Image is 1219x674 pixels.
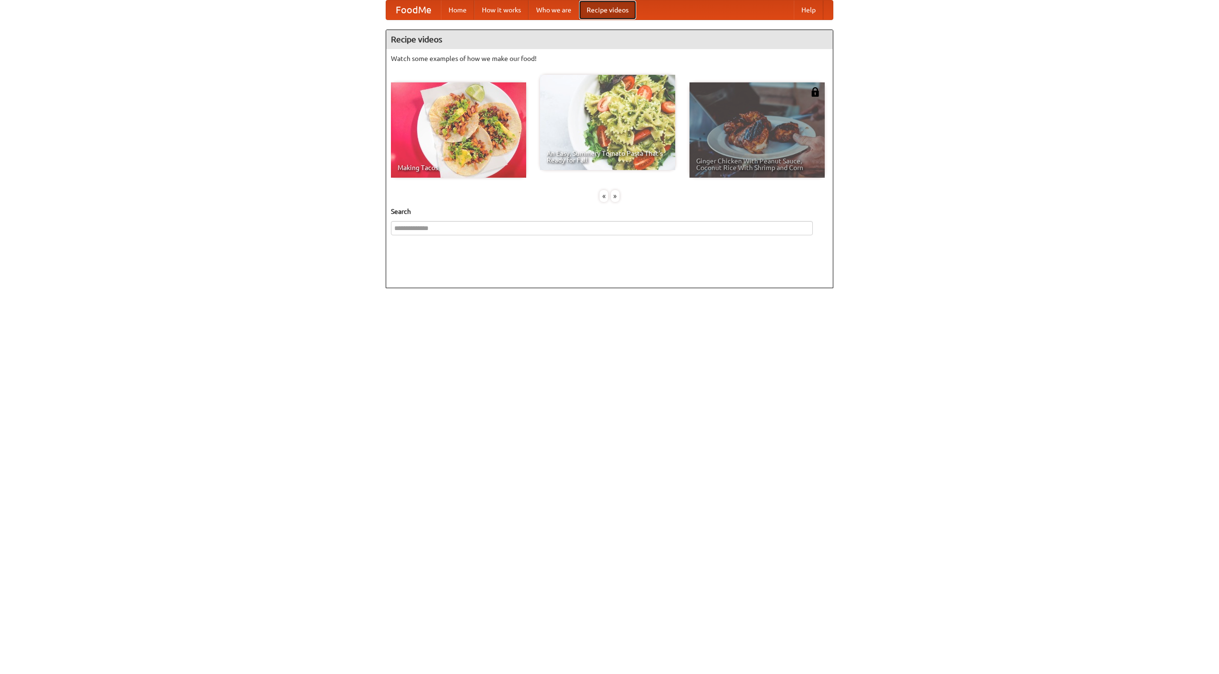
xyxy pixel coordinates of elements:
a: Who we are [529,0,579,20]
h5: Search [391,207,828,216]
a: Help [794,0,823,20]
h4: Recipe videos [386,30,833,49]
span: Making Tacos [398,164,520,171]
a: Home [441,0,474,20]
a: How it works [474,0,529,20]
div: « [600,190,608,202]
img: 483408.png [810,87,820,97]
a: FoodMe [386,0,441,20]
a: An Easy, Summery Tomato Pasta That's Ready for Fall [540,75,675,170]
p: Watch some examples of how we make our food! [391,54,828,63]
span: An Easy, Summery Tomato Pasta That's Ready for Fall [547,150,669,163]
a: Making Tacos [391,82,526,178]
a: Recipe videos [579,0,636,20]
div: » [611,190,619,202]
